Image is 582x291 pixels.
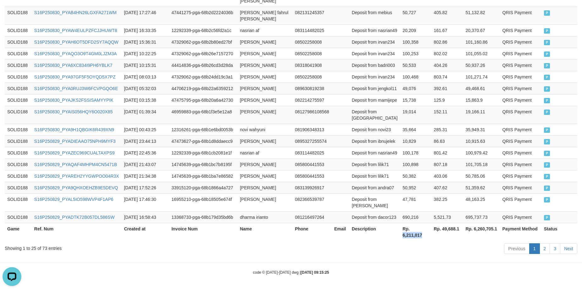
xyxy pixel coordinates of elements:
td: SOLID188 [5,71,32,83]
td: QRIS Payment [500,59,541,71]
td: 100,979.42 [463,147,500,159]
td: QRIS Payment [500,106,541,124]
div: Showing 1 to 25 of 73 entries [5,243,238,251]
td: QRIS Payment [500,211,541,223]
td: [PERSON_NAME] [237,193,292,211]
td: 083139926917 [292,182,332,193]
td: [PERSON_NAME] [237,182,292,193]
small: code © [DATE]-[DATE] dwg | [253,270,329,275]
td: 50,533 [400,59,431,71]
td: 083114482025 [292,147,332,159]
td: 125.9 [431,94,463,106]
td: [DATE] 22:45:36 [122,147,169,159]
td: 20,209 [400,24,431,36]
span: PAID [544,40,550,45]
td: [PERSON_NAME] [237,106,292,124]
span: PAID [544,197,550,202]
td: 101,705.18 [463,159,500,170]
a: S16P250829_PYAL5IO598WVP4F1AP6 [34,197,113,202]
td: [DATE] 01:39:34 [122,106,169,124]
a: 3 [550,243,560,254]
span: PAID [544,86,550,92]
td: QRIS Payment [500,170,541,182]
td: 695,737.73 [463,211,500,223]
th: Rp. 6,260,705.1 [463,223,500,241]
td: Deposit from novi23 [349,124,400,135]
td: 49,468.61 [463,83,500,94]
td: [PERSON_NAME] fahrul [PERSON_NAME] [237,7,292,24]
td: 801.42 [431,147,463,159]
td: 19,014 [400,106,431,124]
td: Deposit from lilik71 [349,170,400,182]
td: [DATE] 17:52:26 [122,182,169,193]
span: PAID [544,151,550,156]
td: [PERSON_NAME] [237,135,292,147]
td: 807.18 [431,159,463,170]
td: Deposit from nasrian49 [349,147,400,159]
a: Next [560,243,577,254]
td: QRIS Payment [500,147,541,159]
a: S16P250830_PYAB4HN26LGXFA271WM [34,10,117,15]
a: S16P250829_PYADIEAAO75NPH9MYF3 [34,139,116,144]
td: 152.11 [431,106,463,124]
td: 100,898 [400,159,431,170]
td: 101,160.86 [463,36,500,48]
a: S16P250829_PYAQAF4MHPM4CN5471B [34,162,117,167]
td: Deposit from dacor123 [349,211,400,223]
td: 10,915.63 [463,135,500,147]
td: [PERSON_NAME] [237,170,292,182]
td: QRIS Payment [500,159,541,170]
td: 082131245357 [292,7,332,24]
td: 12316261-pga-68b1e6bd0053b [169,124,238,135]
td: 50,952 [400,182,431,193]
td: [PERSON_NAME] [237,159,292,170]
td: 404.26 [431,59,463,71]
td: SOLID188 [5,48,32,59]
td: [DATE] 10:15:31 [122,59,169,71]
td: 35,949.31 [463,124,500,135]
td: QRIS Payment [500,24,541,36]
td: 13368733-pga-68b179d35bd6b [169,211,238,223]
td: 407.62 [431,182,463,193]
a: Previous [504,243,529,254]
td: [DATE] 17:46:30 [122,193,169,211]
td: QRIS Payment [500,7,541,24]
td: SOLID188 [5,159,32,170]
button: Open LiveChat chat widget [3,3,21,21]
td: [PERSON_NAME] [237,59,292,71]
td: [DATE] 08:03:13 [122,71,169,83]
span: PAID [544,28,550,34]
td: 690,216 [400,211,431,223]
td: [DATE] 17:27:46 [122,7,169,24]
td: 46959883-pga-68b1f3e5e12a8 [169,106,238,124]
td: QRIS Payment [500,36,541,48]
td: 86.63 [431,135,463,147]
td: 08502258008 [292,71,332,83]
th: Status [541,223,577,241]
td: 08502258008 [292,36,332,48]
td: nasrian af [237,24,292,36]
td: QRIS Payment [500,135,541,147]
td: 085800441553 [292,170,332,182]
td: 5,521.73 [431,211,463,223]
span: PAID [544,139,550,144]
td: SOLID188 [5,124,32,135]
td: 08502258008 [292,48,332,59]
td: 082214275597 [292,94,332,106]
td: [DATE] 10:22:25 [122,48,169,59]
a: S16P250829_PYADTK72B057DL586SW [34,215,115,220]
td: 081216497264 [292,211,332,223]
td: 44414836-pga-68b26cd3d28da [169,59,238,71]
span: PAID [544,10,550,16]
td: 49,076 [400,83,431,94]
td: [PERSON_NAME] [237,71,292,83]
td: SOLID188 [5,24,32,36]
td: 19,166.11 [463,106,500,124]
td: SOLID188 [5,7,32,24]
span: PAID [544,127,550,133]
span: PAID [544,51,550,57]
td: 10,829 [400,135,431,147]
td: 50,785.06 [463,170,500,182]
a: S16P250830_PYA9H1QBGIK6R439XN9 [34,127,114,132]
td: 20,370.67 [463,24,500,36]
